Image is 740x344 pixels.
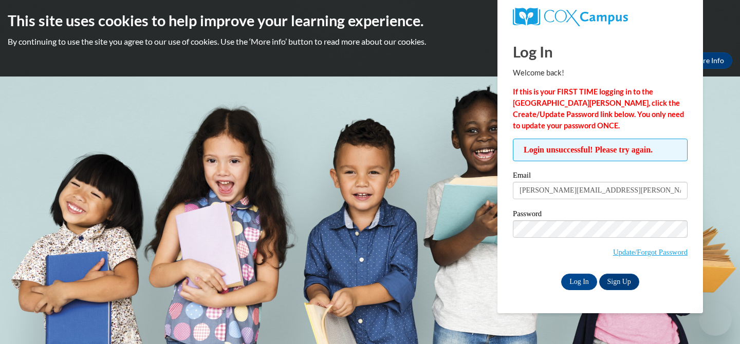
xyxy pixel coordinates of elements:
label: Password [513,210,688,220]
a: Update/Forgot Password [613,248,688,256]
input: Log In [561,274,597,290]
a: Sign Up [599,274,639,290]
p: Welcome back! [513,67,688,79]
span: Login unsuccessful! Please try again. [513,139,688,161]
iframe: Button to launch messaging window [699,303,732,336]
a: More Info [684,52,732,69]
h1: Log In [513,41,688,62]
p: By continuing to use the site you agree to our use of cookies. Use the ‘More info’ button to read... [8,36,732,47]
h2: This site uses cookies to help improve your learning experience. [8,10,732,31]
label: Email [513,171,688,182]
a: COX Campus [513,8,688,26]
strong: If this is your FIRST TIME logging in to the [GEOGRAPHIC_DATA][PERSON_NAME], click the Create/Upd... [513,87,684,130]
img: COX Campus [513,8,628,26]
